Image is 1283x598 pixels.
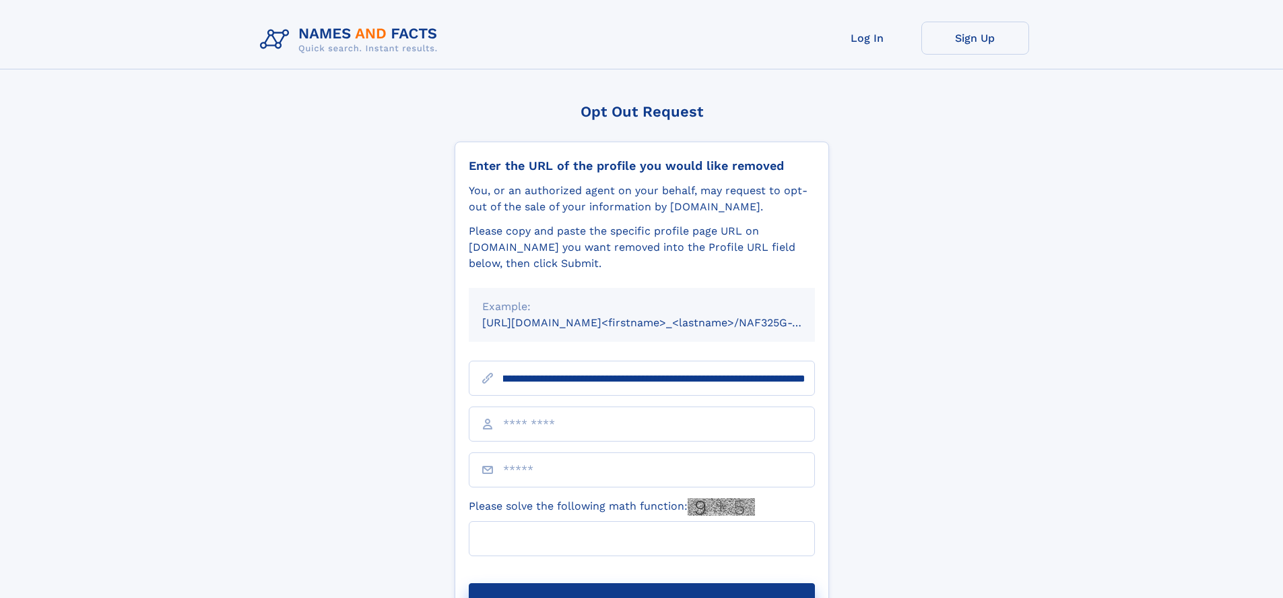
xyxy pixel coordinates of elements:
[255,22,449,58] img: Logo Names and Facts
[482,299,801,315] div: Example:
[455,103,829,120] div: Opt Out Request
[482,316,841,329] small: [URL][DOMAIN_NAME]<firstname>_<lastname>/NAF325G-xxxxxxxx
[469,158,815,173] div: Enter the URL of the profile you would like removed
[469,498,755,516] label: Please solve the following math function:
[469,183,815,215] div: You, or an authorized agent on your behalf, may request to opt-out of the sale of your informatio...
[814,22,921,55] a: Log In
[469,223,815,272] div: Please copy and paste the specific profile page URL on [DOMAIN_NAME] you want removed into the Pr...
[921,22,1029,55] a: Sign Up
